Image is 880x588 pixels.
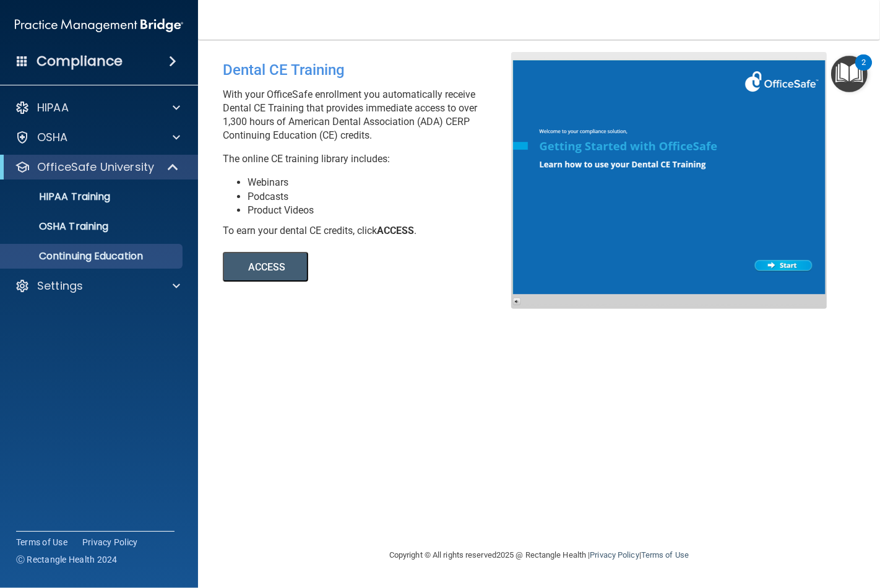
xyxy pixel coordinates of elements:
p: The online CE training library includes: [223,152,520,166]
button: ACCESS [223,252,308,282]
p: OSHA Training [8,220,108,233]
span: Ⓒ Rectangle Health 2024 [16,553,118,566]
a: Settings [15,279,180,293]
p: OSHA [37,130,68,145]
b: ACCESS [377,225,414,236]
a: Privacy Policy [590,550,639,560]
a: OfficeSafe University [15,160,179,175]
li: Webinars [248,176,520,189]
li: Product Videos [248,204,520,217]
a: OSHA [15,130,180,145]
div: Copyright © All rights reserved 2025 @ Rectangle Health | | [313,535,765,575]
a: Terms of Use [16,536,67,548]
p: Settings [37,279,83,293]
p: HIPAA [37,100,69,115]
a: HIPAA [15,100,180,115]
li: Podcasts [248,190,520,204]
h4: Compliance [37,53,123,70]
a: Privacy Policy [82,536,138,548]
p: Continuing Education [8,250,177,262]
p: With your OfficeSafe enrollment you automatically receive Dental CE Training that provides immedi... [223,88,520,142]
div: To earn your dental CE credits, click . [223,224,520,238]
div: Dental CE Training [223,52,520,88]
p: OfficeSafe University [37,160,154,175]
a: ACCESS [223,263,561,272]
img: PMB logo [15,13,183,38]
p: HIPAA Training [8,191,110,203]
a: Terms of Use [641,550,689,560]
div: 2 [861,63,866,79]
button: Open Resource Center, 2 new notifications [831,56,868,92]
